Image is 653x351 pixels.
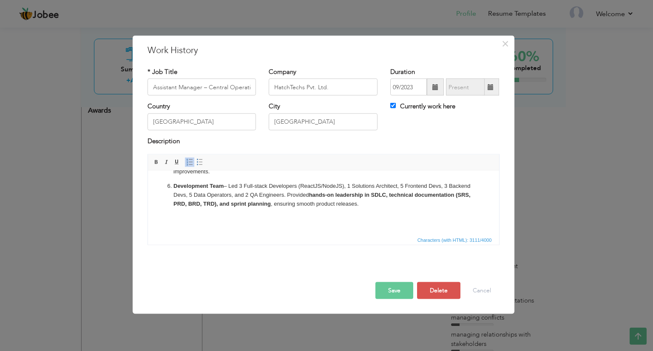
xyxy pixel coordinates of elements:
[499,37,512,51] button: Close
[148,136,180,145] label: Description
[148,44,500,57] h3: Work History
[390,103,396,108] input: Currently work here
[417,282,460,299] button: Delete
[416,236,494,244] div: Statistics
[269,68,296,76] label: Company
[464,282,500,299] button: Cancel
[390,68,415,76] label: Duration
[195,158,204,167] a: Insert/Remove Bulleted List
[172,158,182,167] a: Underline
[185,158,194,167] a: Insert/Remove Numbered List
[162,158,171,167] a: Italic
[269,102,280,111] label: City
[148,171,499,235] iframe: Rich Text Editor, workEditor
[446,79,485,96] input: Present
[390,102,455,111] label: Currently work here
[152,158,161,167] a: Bold
[148,102,170,111] label: Country
[502,36,509,51] span: ×
[390,79,427,96] input: From
[148,68,177,76] label: * Job Title
[416,236,494,244] span: Characters (with HTML): 3111/4000
[375,282,413,299] button: Save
